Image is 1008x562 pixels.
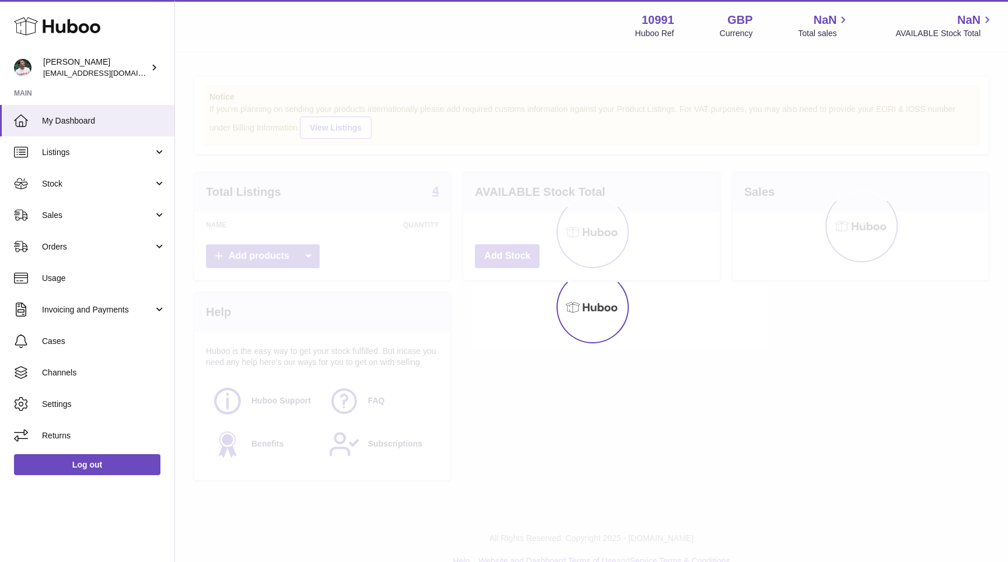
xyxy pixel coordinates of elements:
span: Settings [42,399,166,410]
div: Huboo Ref [635,28,674,39]
span: NaN [813,12,836,28]
div: [PERSON_NAME] [43,57,148,79]
a: NaN Total sales [798,12,850,39]
span: Stock [42,178,153,189]
span: Invoicing and Payments [42,304,153,315]
span: Cases [42,336,166,347]
span: Listings [42,147,153,158]
div: Currency [720,28,753,39]
span: My Dashboard [42,115,166,127]
span: Usage [42,273,166,284]
span: Orders [42,241,153,252]
span: Channels [42,367,166,378]
strong: 10991 [642,12,674,28]
span: Sales [42,210,153,221]
span: [EMAIL_ADDRESS][DOMAIN_NAME] [43,68,171,78]
a: Log out [14,454,160,475]
span: Returns [42,430,166,441]
img: timshieff@gmail.com [14,59,32,76]
span: Total sales [798,28,850,39]
span: AVAILABLE Stock Total [895,28,994,39]
span: NaN [957,12,981,28]
a: NaN AVAILABLE Stock Total [895,12,994,39]
strong: GBP [727,12,752,28]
